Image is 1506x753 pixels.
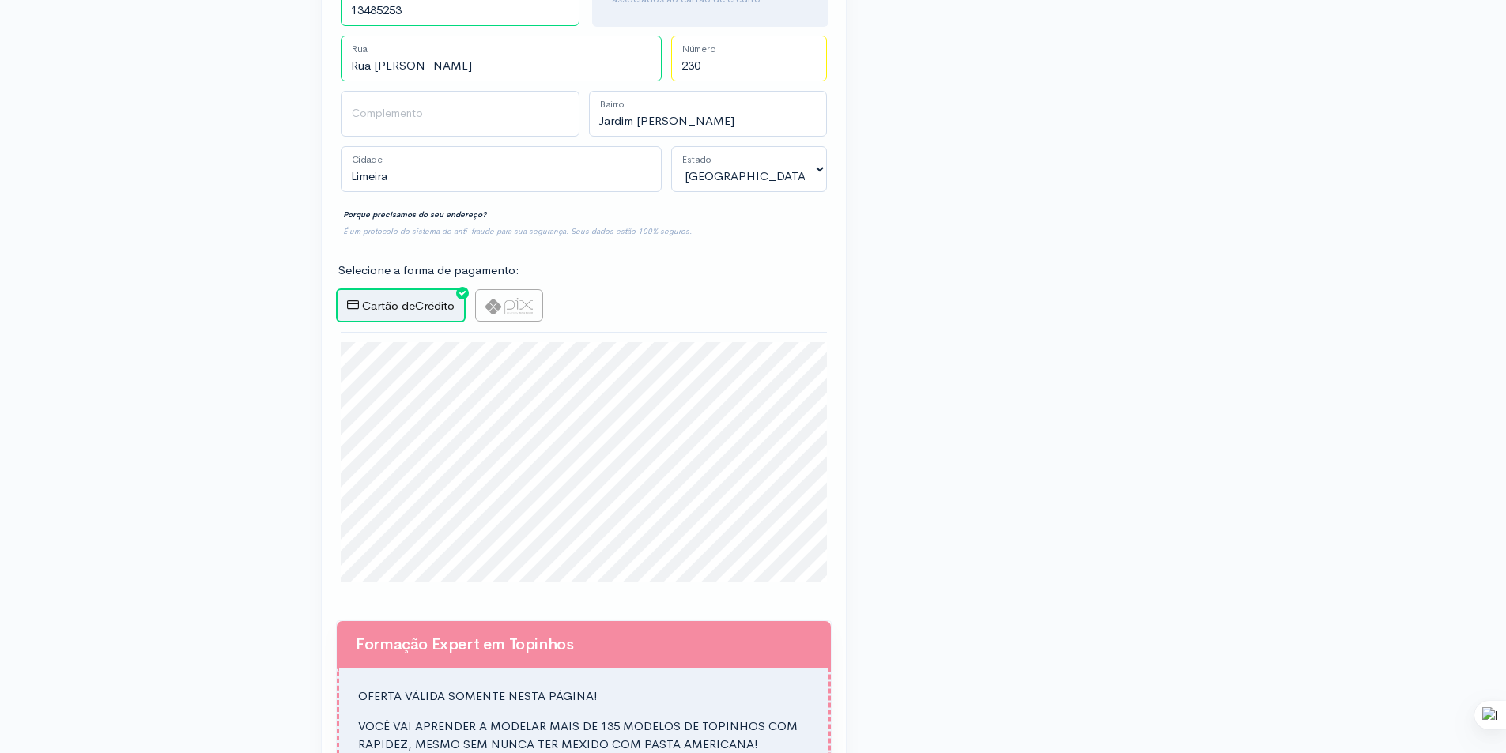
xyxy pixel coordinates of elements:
[338,262,519,280] label: Selecione a forma de pagamento:
[343,209,486,220] strong: Porque precisamos do seu endereço?
[341,223,827,239] div: É um protocolo do sistema de anti-fraude para sua segurança. Seus dados estão 100% seguros.
[358,717,810,753] p: VOCÊ VAI APRENDER A MODELAR MAIS DE 135 MODELOS DE TOPINHOS COM RAPIDEZ, MESMO SEM NUNCA TER MEXI...
[341,91,579,137] input: Complemento
[341,146,662,192] input: Cidade
[485,298,533,314] img: pix-logo-9c6f7f1e21d0dbbe27cc39d8b486803e509c07734d8fd270ca391423bc61e7ca.png
[356,636,812,653] h2: Formação Expert em Topinhos
[671,36,827,81] input: Número
[362,298,415,313] span: Cartão de
[589,91,828,137] input: Bairro
[358,687,810,706] p: OFERTA VÁLIDA SOMENTE NESTA PÁGINA!
[341,36,662,81] input: Rua
[336,288,466,323] label: Crédito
